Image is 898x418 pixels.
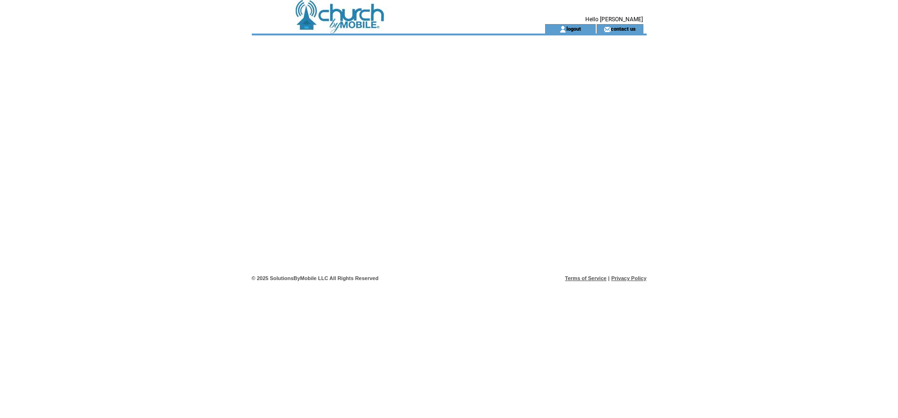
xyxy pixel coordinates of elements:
[566,26,581,32] a: logout
[585,16,643,23] span: Hello [PERSON_NAME]
[559,26,566,33] img: account_icon.gif
[608,275,609,281] span: |
[611,26,636,32] a: contact us
[565,275,607,281] a: Terms of Service
[604,26,611,33] img: contact_us_icon.gif
[611,275,647,281] a: Privacy Policy
[252,275,379,281] span: © 2025 SolutionsByMobile LLC All Rights Reserved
